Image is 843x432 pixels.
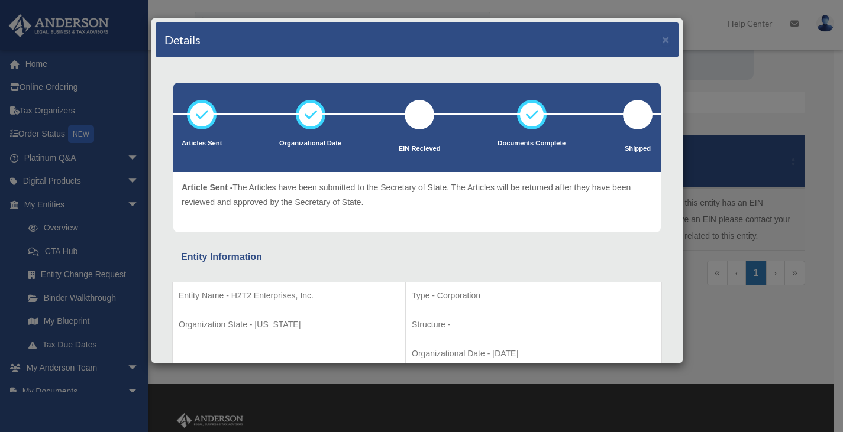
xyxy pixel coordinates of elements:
[181,249,653,265] div: Entity Information
[182,180,653,209] p: The Articles have been submitted to the Secretary of State. The Articles will be returned after t...
[182,183,232,192] span: Article Sent -
[412,317,655,332] p: Structure -
[623,143,653,155] p: Shipped
[412,346,655,361] p: Organizational Date - [DATE]
[182,138,222,150] p: Articles Sent
[164,31,201,48] h4: Details
[498,138,566,150] p: Documents Complete
[279,138,341,150] p: Organizational Date
[179,288,399,303] p: Entity Name - H2T2 Enterprises, Inc.
[399,143,441,155] p: EIN Recieved
[412,288,655,303] p: Type - Corporation
[179,317,399,332] p: Organization State - [US_STATE]
[662,33,670,46] button: ×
